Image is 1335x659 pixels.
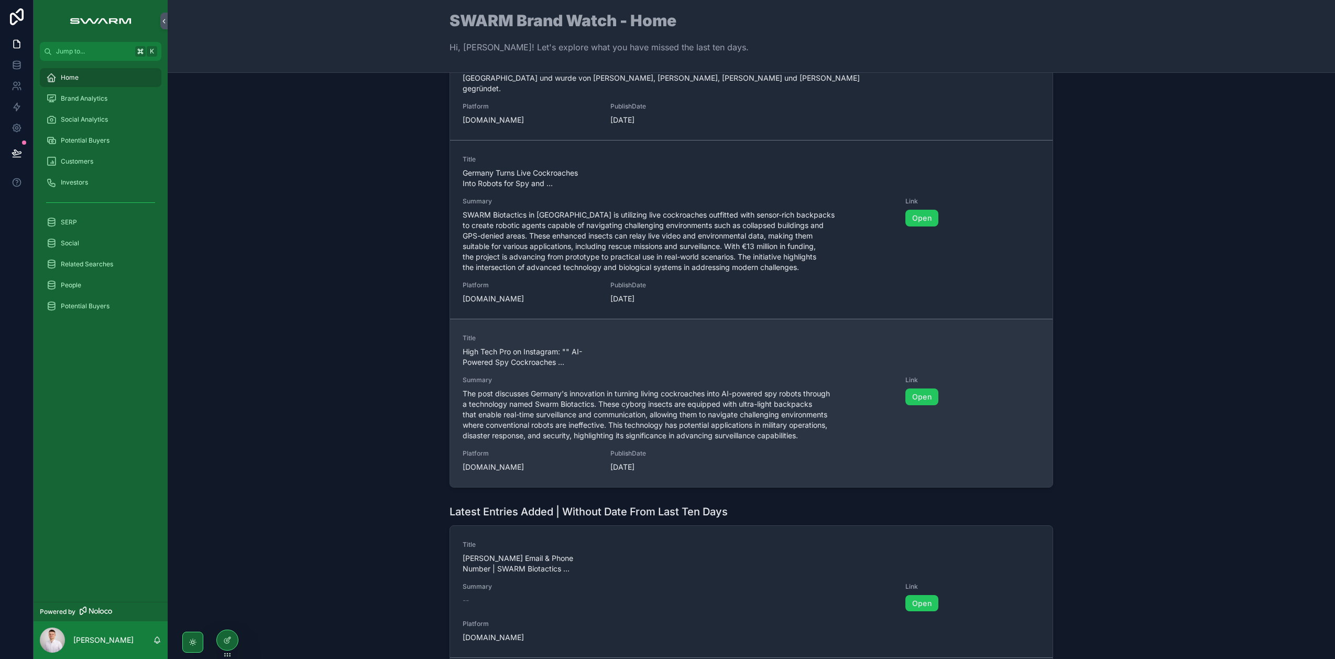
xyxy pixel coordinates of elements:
span: Social Analytics [61,115,108,124]
span: Title [463,155,647,164]
span: Powered by [40,608,75,616]
span: Brand Analytics [61,94,107,103]
span: -- [463,595,469,606]
p: Hi, [PERSON_NAME]! Let's explore what you have missed the last ten days. [450,41,749,53]
a: People [40,276,161,295]
img: App logo [64,13,136,29]
span: [DOMAIN_NAME] [463,632,598,643]
a: Brand Analytics [40,89,161,108]
a: Potential Buyers [40,131,161,150]
span: Potential Buyers [61,302,110,310]
p: [PERSON_NAME] [73,635,134,645]
a: Open [905,210,938,226]
h1: SWARM Brand Watch - Home [450,13,749,28]
span: Platform [463,102,598,111]
a: TitleGermany Turns Live Cockroaches Into Robots for Spy and ...SummarySWARM Biotactics in [GEOGRA... [450,140,1053,319]
span: [DATE] [610,115,746,125]
span: [DOMAIN_NAME] [463,294,598,304]
span: People [61,281,81,289]
span: [DATE] [610,294,746,304]
a: Related Searches [40,255,161,274]
a: Investors [40,173,161,192]
a: SERP [40,213,161,232]
span: Investors [61,178,88,187]
span: Link [905,376,1041,384]
span: Home [61,73,79,82]
span: K [148,47,156,56]
span: Link [905,582,1041,591]
span: PublishDate [610,449,746,458]
a: Title[PERSON_NAME] Email & Phone Number | SWARM Biotactics ...Summary--LinkOpenPlatform[DOMAIN_NAME] [450,526,1053,658]
span: High Tech Pro on Instagram: "" AI-Powered Spy Cockroaches ... [463,347,647,368]
span: Summary [463,582,893,591]
span: [PERSON_NAME] Email & Phone Number | SWARM Biotactics ... [463,553,647,574]
span: PublishDate [610,281,746,289]
span: SWARM Biotactics in [GEOGRAPHIC_DATA] is utilizing live cockroaches outfitted with sensor-rich ba... [463,210,893,273]
span: Platform [463,281,598,289]
div: scrollable content [34,61,168,329]
a: Open [905,388,938,405]
span: Germany Turns Live Cockroaches Into Robots for Spy and ... [463,168,647,189]
a: Customers [40,152,161,171]
a: TitleHigh Tech Pro on Instagram: "" AI-Powered Spy Cockroaches ...SummaryThe post discusses Germa... [450,319,1053,487]
a: Powered by [34,602,168,621]
span: Title [463,334,647,342]
span: [DATE] [610,462,746,472]
span: Title [463,541,647,549]
span: Platform [463,449,598,458]
a: Potential Buyers [40,297,161,316]
span: Summary [463,197,893,206]
a: Social Analytics [40,110,161,129]
span: PublishDate [610,102,746,111]
a: Home [40,68,161,87]
span: Potential Buyers [61,136,110,145]
span: Jump to... [56,47,131,56]
span: [DOMAIN_NAME] [463,462,598,472]
span: Summary [463,376,893,384]
span: Related Searches [61,260,113,268]
span: Social [61,239,79,247]
span: Customers [61,157,93,166]
a: Social [40,234,161,253]
span: Link [905,197,1041,206]
span: [DOMAIN_NAME] [463,115,598,125]
a: Open [905,595,938,612]
span: SERP [61,218,77,226]
button: Jump to...K [40,42,161,61]
h1: Latest Entries Added | Without Date From Last Ten Days [450,504,728,519]
span: The post discusses Germany's innovation in turning living cockroaches into AI-powered spy robots ... [463,388,893,441]
span: Platform [463,620,598,628]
